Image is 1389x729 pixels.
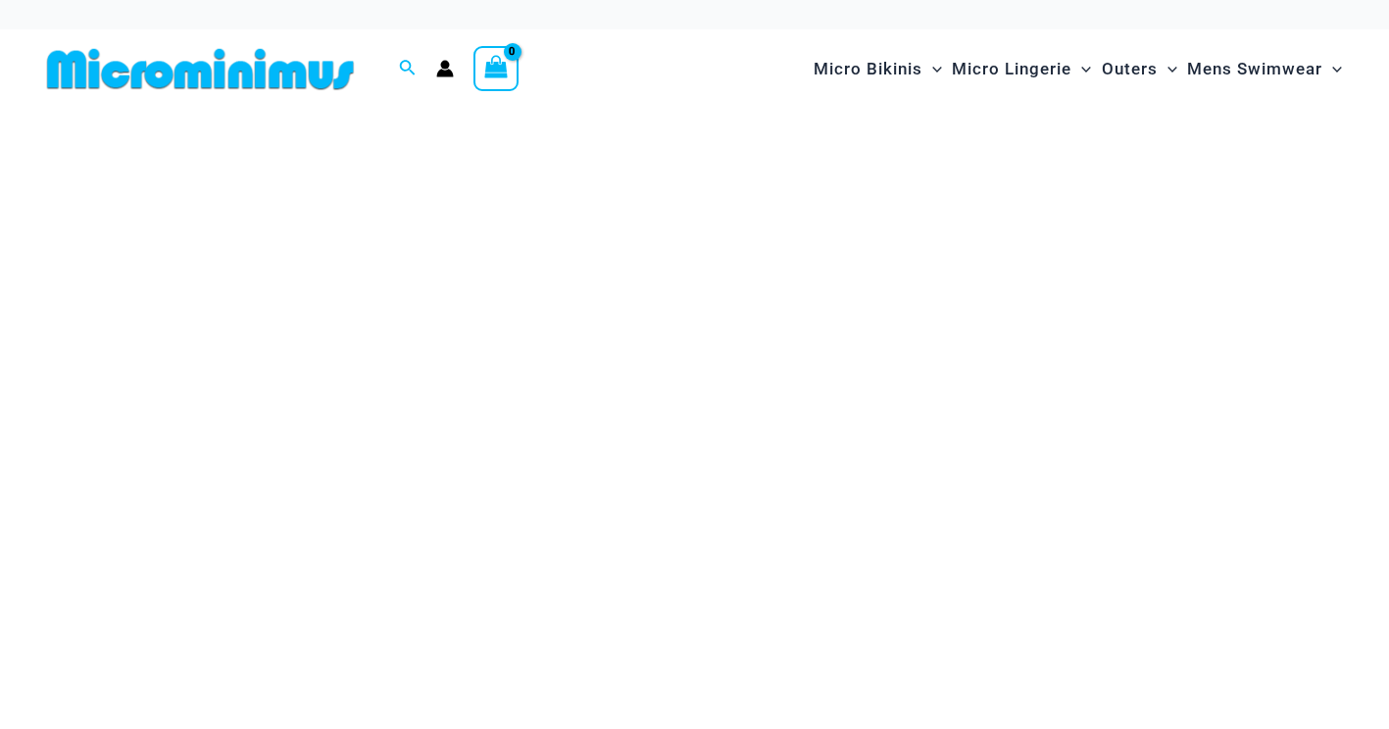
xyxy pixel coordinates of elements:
span: Mens Swimwear [1187,44,1322,94]
nav: Site Navigation [806,36,1350,102]
span: Menu Toggle [922,44,942,94]
span: Menu Toggle [1158,44,1177,94]
a: Mens SwimwearMenu ToggleMenu Toggle [1182,39,1347,99]
a: Micro LingerieMenu ToggleMenu Toggle [947,39,1096,99]
span: Menu Toggle [1322,44,1342,94]
span: Outers [1102,44,1158,94]
img: MM SHOP LOGO FLAT [39,47,362,91]
a: OutersMenu ToggleMenu Toggle [1097,39,1182,99]
span: Menu Toggle [1071,44,1091,94]
span: Micro Bikinis [814,44,922,94]
a: Search icon link [399,57,417,81]
span: Micro Lingerie [952,44,1071,94]
a: Micro BikinisMenu ToggleMenu Toggle [809,39,947,99]
a: Account icon link [436,60,454,77]
a: View Shopping Cart, empty [473,46,519,91]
